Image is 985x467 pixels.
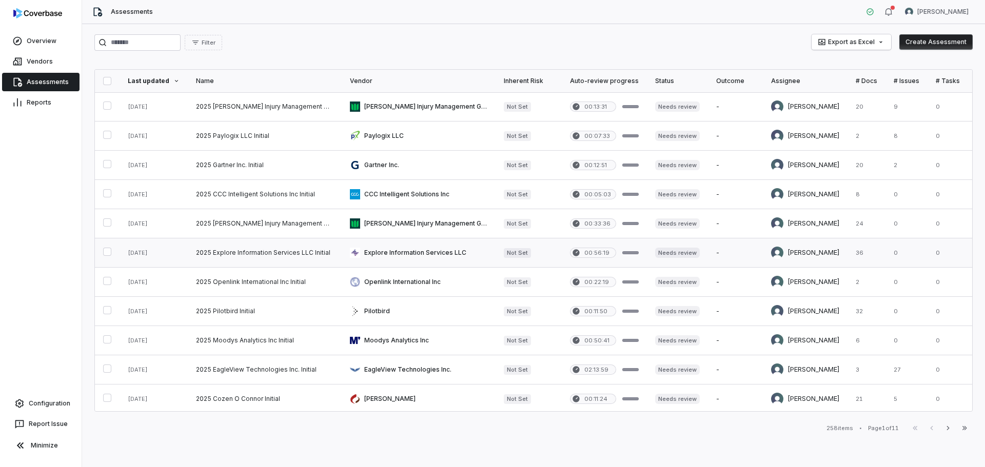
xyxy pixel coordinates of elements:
[936,77,960,85] div: # Tasks
[894,77,919,85] div: # Issues
[771,130,783,142] img: Anita Ritter avatar
[196,77,333,85] div: Name
[708,326,763,355] td: -
[128,77,180,85] div: Last updated
[716,77,755,85] div: Outcome
[708,92,763,121] td: -
[771,363,783,376] img: Chadd Myers avatar
[202,39,215,47] span: Filter
[4,435,77,456] button: Minimize
[899,34,973,50] button: Create Assessment
[185,35,222,50] button: Filter
[4,415,77,433] button: Report Issue
[708,297,763,326] td: -
[2,32,80,50] a: Overview
[868,424,899,432] div: Page 1 of 11
[708,238,763,268] td: -
[812,34,891,50] button: Export as Excel
[859,424,862,432] div: •
[655,77,700,85] div: Status
[708,121,763,151] td: -
[771,159,783,171] img: Melanie Lorent avatar
[708,268,763,297] td: -
[111,8,153,16] span: Assessments
[771,188,783,200] img: Chadd Myers avatar
[2,93,80,112] a: Reports
[504,77,554,85] div: Inherent Risk
[771,217,783,230] img: REKHA KOTHANDARAMAN avatar
[771,393,783,405] img: REKHA KOTHANDARAMAN avatar
[2,52,80,71] a: Vendors
[2,73,80,91] a: Assessments
[899,4,975,19] button: Nic Weilbacher avatar[PERSON_NAME]
[350,77,487,85] div: Vendor
[771,77,839,85] div: Assignee
[856,77,877,85] div: # Docs
[708,209,763,238] td: -
[708,355,763,384] td: -
[708,180,763,209] td: -
[771,276,783,288] img: Sean Wozniak avatar
[708,384,763,414] td: -
[905,8,913,16] img: Nic Weilbacher avatar
[708,151,763,180] td: -
[570,77,639,85] div: Auto-review progress
[771,305,783,317] img: Melanie Lorent avatar
[13,8,62,18] img: logo-D7KZi-bG.svg
[771,100,783,113] img: REKHA KOTHANDARAMAN avatar
[4,394,77,413] a: Configuration
[917,8,969,16] span: [PERSON_NAME]
[826,424,853,432] div: 258 items
[771,247,783,259] img: Sean Wozniak avatar
[771,334,783,347] img: Sean Wozniak avatar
